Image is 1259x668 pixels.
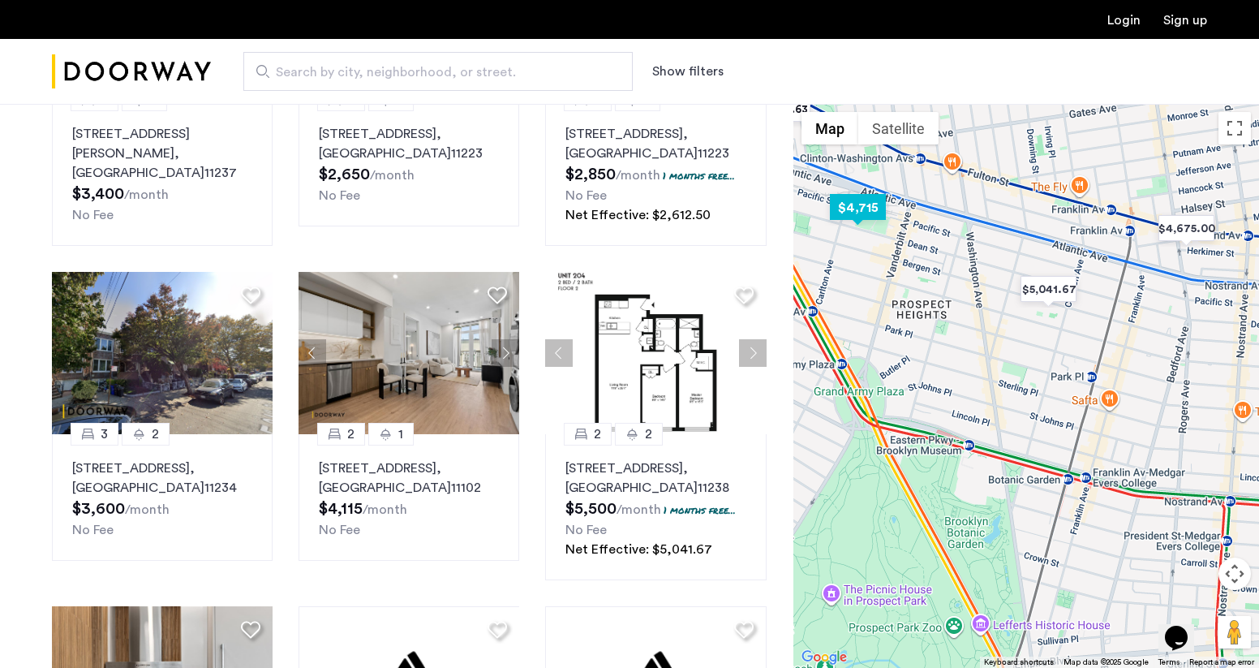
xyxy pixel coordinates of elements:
[565,524,607,537] span: No Fee
[565,189,607,202] span: No Fee
[858,112,939,144] button: Show satellite imagery
[823,189,892,226] div: $4,715
[663,169,735,183] p: 1 months free...
[52,41,211,102] img: logo
[652,62,724,81] button: Show or hide filters
[1218,112,1251,144] button: Toggle fullscreen view
[72,124,252,183] p: [STREET_ADDRESS][PERSON_NAME] 11237
[319,459,499,498] p: [STREET_ADDRESS] 11102
[319,166,370,183] span: $2,650
[565,166,616,183] span: $2,850
[72,459,252,498] p: [STREET_ADDRESS] 11234
[664,503,736,517] p: 1 months free...
[72,524,114,537] span: No Fee
[319,501,363,517] span: $4,115
[545,434,766,580] a: 22[STREET_ADDRESS], [GEOGRAPHIC_DATA]112381 months free...No FeeNet Effective: $5,041.67
[299,272,520,434] img: 2014_638471713038446286.jpeg
[299,100,519,226] a: 21[STREET_ADDRESS], [GEOGRAPHIC_DATA]11223No Fee
[125,503,170,516] sub: /month
[545,339,573,367] button: Previous apartment
[565,501,617,517] span: $5,500
[72,501,125,517] span: $3,600
[299,339,326,367] button: Previous apartment
[152,425,159,444] span: 2
[299,434,519,561] a: 21[STREET_ADDRESS], [GEOGRAPHIC_DATA]11102No Fee
[52,100,273,246] a: 21[STREET_ADDRESS][PERSON_NAME], [GEOGRAPHIC_DATA]11237No Fee
[594,425,601,444] span: 2
[492,339,519,367] button: Next apartment
[370,169,415,182] sub: /month
[1218,558,1251,590] button: Map camera controls
[1107,14,1141,27] a: Login
[1014,271,1083,308] div: $5,041.67
[797,647,851,668] a: Open this area in Google Maps (opens a new window)
[363,503,407,516] sub: /month
[717,91,817,127] div: from $3,390.63
[72,186,124,202] span: $3,400
[319,189,360,202] span: No Fee
[319,524,360,537] span: No Fee
[545,272,767,434] img: 360ac8f6-4482-47b0-bc3d-3cb89b569d10_638900046317876076.jpeg
[645,425,652,444] span: 2
[565,209,711,222] span: Net Effective: $2,612.50
[1152,210,1221,247] div: $4,675.00
[545,100,766,246] a: 21[STREET_ADDRESS], [GEOGRAPHIC_DATA]112231 months free...No FeeNet Effective: $2,612.50
[398,425,403,444] span: 1
[739,339,767,367] button: Next apartment
[1158,603,1210,652] iframe: chat widget
[1163,14,1207,27] a: Registration
[101,425,108,444] span: 3
[616,169,660,182] sub: /month
[565,124,746,163] p: [STREET_ADDRESS] 11223
[347,425,354,444] span: 2
[617,503,661,516] sub: /month
[52,434,273,561] a: 32[STREET_ADDRESS], [GEOGRAPHIC_DATA]11234No Fee
[1189,657,1254,668] a: Report a map error
[52,272,273,434] img: dc6efc1f-24ba-4395-9182-45437e21be9a_638882120050713957.png
[243,52,633,91] input: Apartment Search
[1158,657,1180,668] a: Terms (opens in new tab)
[797,647,851,668] img: Google
[276,62,587,82] span: Search by city, neighborhood, or street.
[565,459,746,498] p: [STREET_ADDRESS] 11238
[124,188,169,201] sub: /month
[319,124,499,163] p: [STREET_ADDRESS] 11223
[52,41,211,102] a: Cazamio Logo
[801,112,858,144] button: Show street map
[1063,658,1149,666] span: Map data ©2025 Google
[72,209,114,222] span: No Fee
[984,657,1054,668] button: Keyboard shortcuts
[1218,616,1251,649] button: Drag Pegman onto the map to open Street View
[565,543,712,556] span: Net Effective: $5,041.67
